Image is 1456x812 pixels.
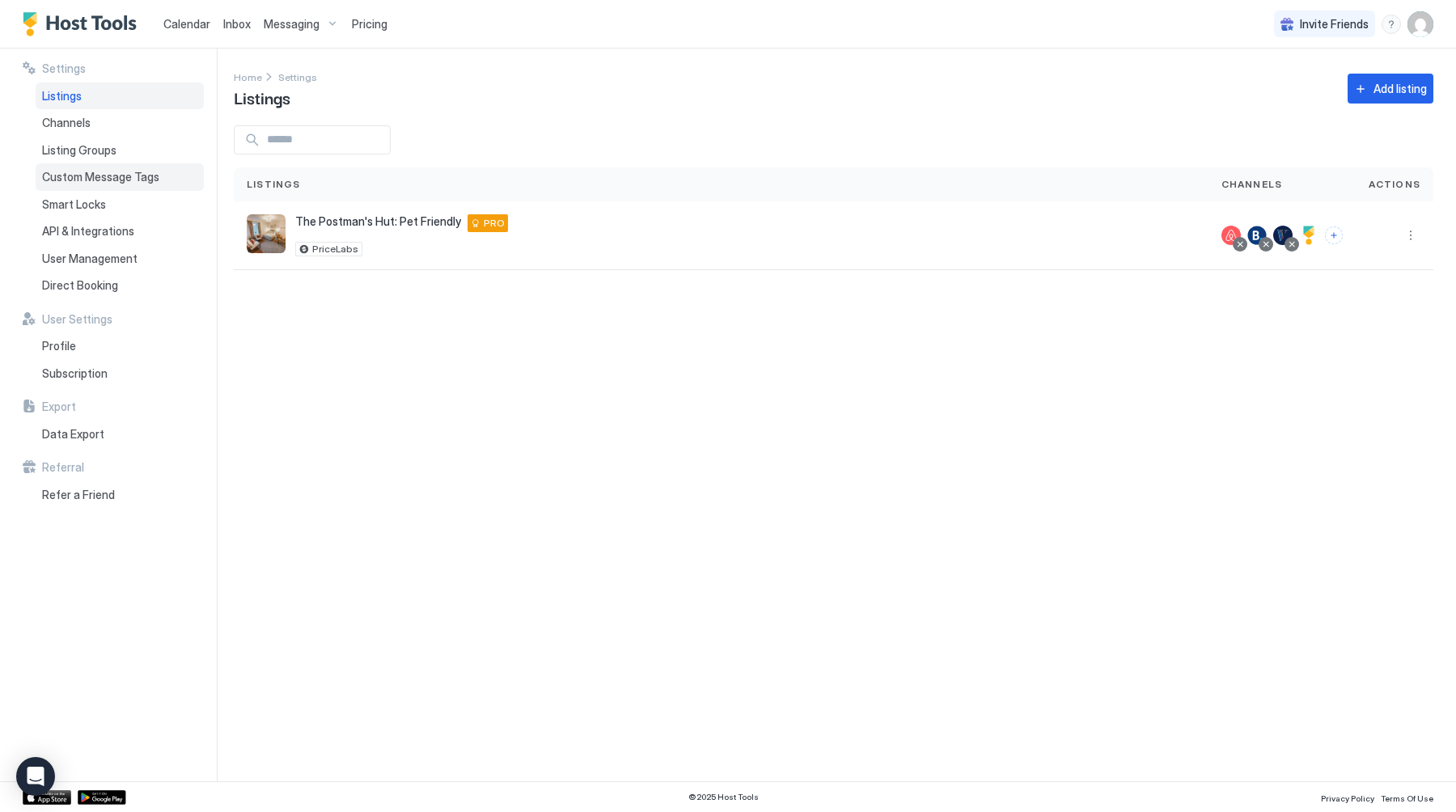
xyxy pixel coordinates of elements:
a: Channels [36,109,204,137]
a: Refer a Friend [36,481,204,509]
span: Data Export [42,427,104,442]
a: Host Tools Logo [23,12,144,36]
button: Connect channels [1325,226,1343,244]
span: PRO [484,216,505,230]
span: Privacy Policy [1321,793,1374,803]
span: Custom Message Tags [42,170,159,184]
span: Actions [1369,177,1420,192]
a: Calendar [163,15,210,32]
span: Home [234,71,262,83]
span: Smart Locks [42,197,106,212]
span: Listing Groups [42,143,116,158]
a: Privacy Policy [1321,789,1374,806]
span: Subscription [42,366,108,381]
span: Messaging [264,17,320,32]
span: Settings [278,71,317,83]
a: Custom Message Tags [36,163,204,191]
span: The Postman's Hut: Pet Friendly [295,214,461,229]
a: API & Integrations [36,218,204,245]
div: Breadcrumb [234,68,262,85]
span: Terms Of Use [1381,793,1433,803]
button: Add listing [1348,74,1433,104]
span: Pricing [352,17,387,32]
div: menu [1401,226,1420,245]
a: Data Export [36,421,204,448]
span: Listings [42,89,82,104]
div: Add listing [1373,80,1427,97]
a: Inbox [223,15,251,32]
span: Export [42,400,76,414]
div: User profile [1407,11,1433,37]
a: App Store [23,790,71,805]
a: Profile [36,332,204,360]
span: Inbox [223,17,251,31]
span: Settings [42,61,86,76]
span: Listings [247,177,301,192]
div: listing image [247,214,286,253]
a: Direct Booking [36,272,204,299]
a: Google Play Store [78,790,126,805]
div: Open Intercom Messenger [16,757,55,796]
span: Invite Friends [1300,17,1369,32]
span: Calendar [163,17,210,31]
a: User Management [36,245,204,273]
span: User Settings [42,312,112,327]
span: Channels [42,116,91,130]
span: User Management [42,252,138,266]
span: © 2025 Host Tools [688,792,759,802]
a: Home [234,68,262,85]
span: Channels [1221,177,1283,192]
a: Listing Groups [36,137,204,164]
span: Referral [42,460,84,475]
div: menu [1382,15,1401,34]
span: Profile [42,339,76,353]
span: Refer a Friend [42,488,115,502]
a: Settings [278,68,317,85]
input: Input Field [260,126,390,154]
button: More options [1401,226,1420,245]
span: Direct Booking [42,278,118,293]
a: Smart Locks [36,191,204,218]
span: Listings [234,85,290,109]
a: Subscription [36,360,204,387]
div: Breadcrumb [278,68,317,85]
a: Terms Of Use [1381,789,1433,806]
a: Listings [36,82,204,110]
span: API & Integrations [42,224,134,239]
